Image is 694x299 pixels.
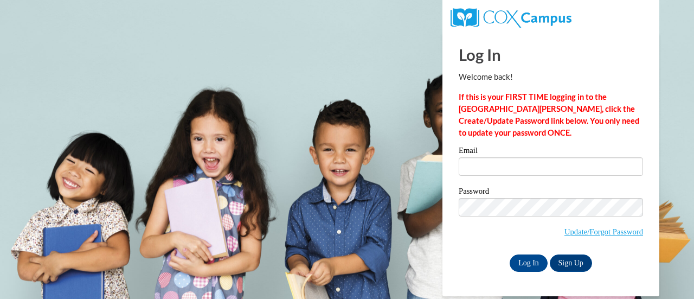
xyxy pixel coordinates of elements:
p: Welcome back! [459,71,643,83]
a: COX Campus [451,12,571,22]
a: Sign Up [550,255,592,272]
input: Log In [510,255,548,272]
label: Email [459,147,643,157]
label: Password [459,187,643,198]
h1: Log In [459,43,643,66]
a: Update/Forgot Password [564,227,643,236]
img: COX Campus [451,8,571,28]
strong: If this is your FIRST TIME logging in to the [GEOGRAPHIC_DATA][PERSON_NAME], click the Create/Upd... [459,92,639,137]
